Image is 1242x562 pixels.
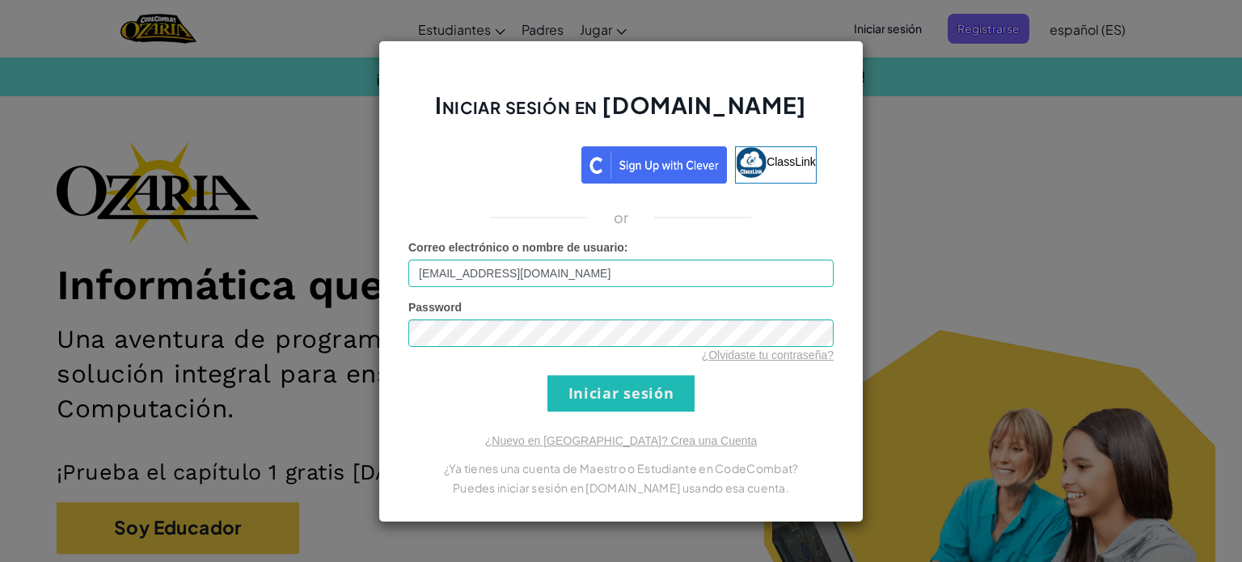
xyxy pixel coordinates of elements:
[408,239,628,256] label: :
[417,145,581,180] iframe: Botón de Acceder con Google
[702,349,834,361] a: ¿Olvidaste tu contraseña?
[581,146,727,184] img: clever_sso_button@2x.png
[408,458,834,478] p: ¿Ya tienes una cuenta de Maestro o Estudiante en CodeCombat?
[736,147,767,178] img: classlink-logo-small.png
[614,208,629,227] p: or
[408,90,834,137] h2: Iniciar sesión en [DOMAIN_NAME]
[408,241,624,254] span: Correo electrónico o nombre de usuario
[408,478,834,497] p: Puedes iniciar sesión en [DOMAIN_NAME] usando esa cuenta.
[408,301,462,314] span: Password
[767,154,816,167] span: ClassLink
[485,434,757,447] a: ¿Nuevo en [GEOGRAPHIC_DATA]? Crea una Cuenta
[547,375,695,412] input: Iniciar sesión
